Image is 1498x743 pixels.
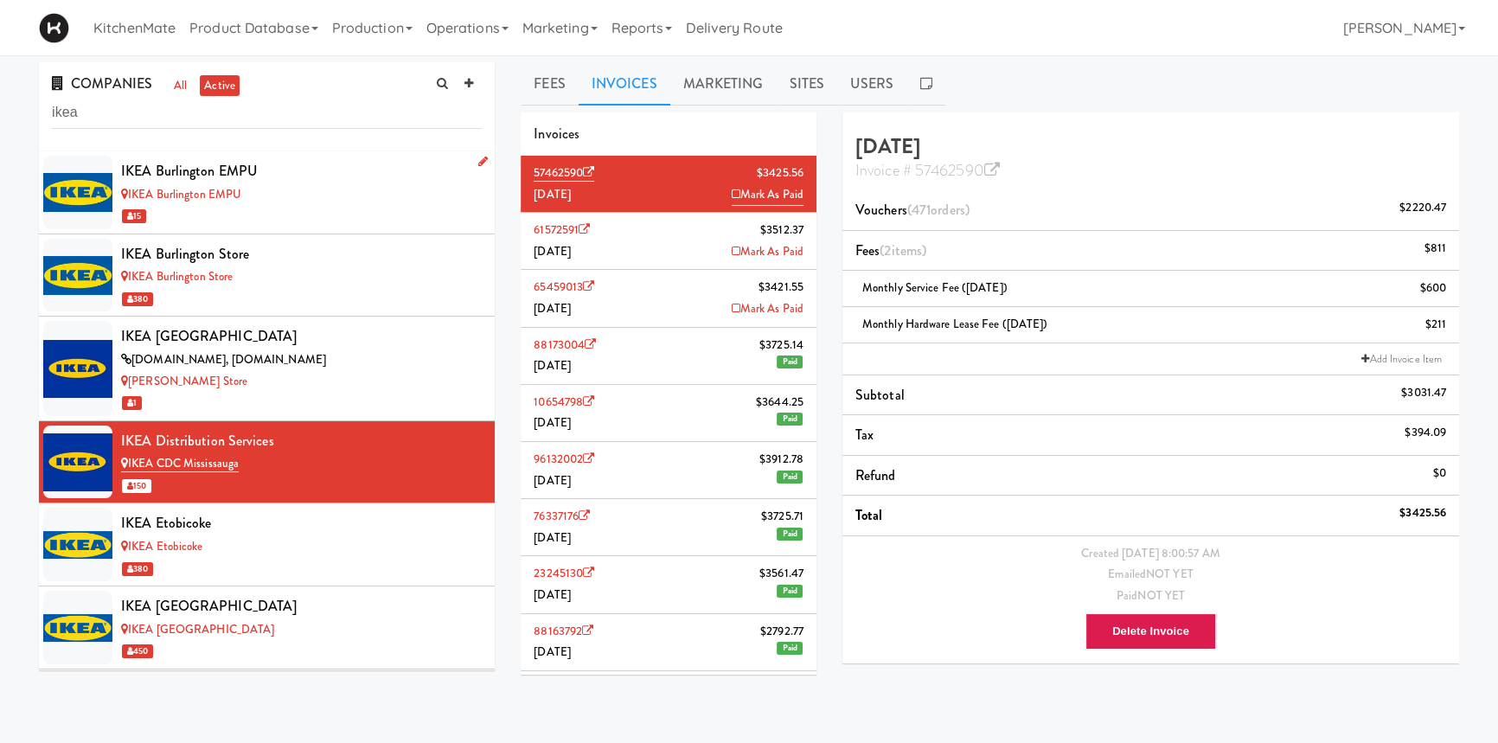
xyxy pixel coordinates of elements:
[521,328,816,385] li: 88173004$3725.14[DATE]Paid
[521,671,816,728] li: 19583972$3518.48[DATE]Paid
[757,163,803,184] span: $3425.56
[759,563,803,585] span: $3561.47
[121,373,247,389] a: [PERSON_NAME] Store
[121,428,482,454] div: IKEA Distribution Services
[732,184,803,207] a: Mark As Paid
[121,349,482,371] div: [DOMAIN_NAME], [DOMAIN_NAME]
[855,385,905,405] span: Subtotal
[1401,382,1446,404] div: $3031.47
[122,209,146,223] span: 15
[862,279,1008,296] span: Monthly Service Fee ([DATE])
[777,471,802,484] span: Paid
[534,336,596,353] a: 88173004
[121,455,239,472] a: IKEA CDC Mississauga
[670,62,777,106] a: Marketing
[200,75,240,97] a: active
[534,243,571,259] span: [DATE]
[760,220,803,241] span: $3512.37
[1357,350,1446,368] a: Add Invoice Item
[534,300,571,317] span: [DATE]
[39,234,495,317] li: IKEA Burlington StoreIKEA Burlington Store 380
[122,562,153,576] span: 380
[534,279,594,295] a: 65459013
[855,425,874,445] span: Tax
[534,124,579,144] span: Invoices
[534,472,571,489] span: [DATE]
[1085,613,1216,650] button: Delete Invoice
[122,292,153,306] span: 380
[891,240,922,260] ng-pluralize: items
[121,323,482,349] div: IKEA [GEOGRAPHIC_DATA]
[121,510,482,536] div: IKEA Etobicoke
[534,357,571,374] span: [DATE]
[121,593,482,619] div: IKEA [GEOGRAPHIC_DATA]
[1433,463,1446,484] div: $0
[534,644,571,660] span: [DATE]
[777,355,802,368] span: Paid
[777,528,802,541] span: Paid
[907,200,970,220] span: (471 )
[777,642,802,655] span: Paid
[39,317,495,420] li: IKEA [GEOGRAPHIC_DATA][DOMAIN_NAME], [DOMAIN_NAME][PERSON_NAME] Store 1
[534,414,571,431] span: [DATE]
[534,164,594,182] a: 57462590
[855,564,1446,586] div: Emailed
[52,97,482,129] input: Search company
[39,503,495,586] li: IKEA EtobicokeIKEA Etobicoke 380
[170,75,191,97] a: all
[1420,278,1446,299] div: $600
[521,499,816,556] li: 76337176$3725.71[DATE]Paid
[39,151,495,234] li: IKEA Burlington EMPUIKEA Burlington EMPU 15
[121,538,203,554] a: IKEA Etobicoke
[534,586,571,603] span: [DATE]
[534,394,594,410] a: 10654798
[855,200,970,220] span: Vouchers
[52,74,152,93] span: COMPANIES
[1405,422,1446,444] div: $394.09
[579,62,670,106] a: Invoices
[759,335,803,356] span: $3725.14
[880,240,926,260] span: (2 )
[759,277,803,298] span: $3421.55
[855,159,1000,182] a: Invoice # 57462590
[534,565,594,581] a: 23245130
[837,62,907,106] a: Users
[855,543,1446,565] div: Created [DATE] 8:00:57 AM
[1146,566,1194,582] span: NOT YET
[521,213,816,270] li: 61572591$3512.37[DATE]Mark As Paid
[534,508,590,524] a: 76337176
[862,316,1048,332] span: Monthly Hardware Lease Fee ([DATE])
[534,186,571,202] span: [DATE]
[521,62,578,106] a: Fees
[1399,503,1446,524] div: $3425.56
[855,465,896,485] span: Refund
[756,392,803,413] span: $3644.25
[777,585,802,598] span: Paid
[122,479,151,493] span: 150
[1399,197,1446,219] div: $2220.47
[776,62,837,106] a: Sites
[855,586,1446,607] div: Paid
[534,529,571,546] span: [DATE]
[534,451,594,467] a: 96132002
[121,241,482,267] div: IKEA Burlington Store
[760,621,803,643] span: $2792.77
[732,298,803,320] a: Mark As Paid
[122,644,153,658] span: 450
[1137,587,1185,604] span: NOT YET
[121,158,482,184] div: IKEA Burlington EMPU
[931,200,965,220] ng-pluralize: orders
[121,186,241,202] a: IKEA Burlington EMPU
[855,505,883,525] span: Total
[1425,314,1446,336] div: $211
[759,449,803,471] span: $3912.78
[521,556,816,613] li: 23245130$3561.47[DATE]Paid
[534,221,590,238] a: 61572591
[39,421,495,504] li: IKEA Distribution ServicesIKEA CDC Mississauga 150
[534,623,593,639] a: 88163792
[121,268,233,285] a: IKEA Burlington Store
[1424,238,1446,259] div: $811
[521,614,816,671] li: 88163792$2792.77[DATE]Paid
[842,271,1459,307] li: Monthly Service Fee ([DATE])$600
[732,241,803,263] a: Mark As Paid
